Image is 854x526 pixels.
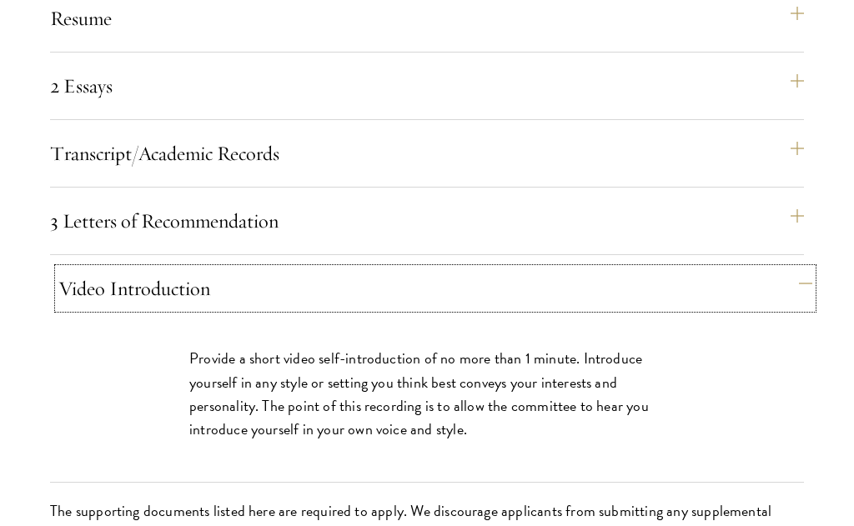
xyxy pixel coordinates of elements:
button: Transcript/Academic Records [50,133,804,173]
button: 2 Essays [50,66,804,106]
button: 3 Letters of Recommendation [50,201,804,241]
p: Provide a short video self-introduction of no more than 1 minute. Introduce yourself in any style... [189,347,665,440]
button: Video Introduction [58,268,812,308]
